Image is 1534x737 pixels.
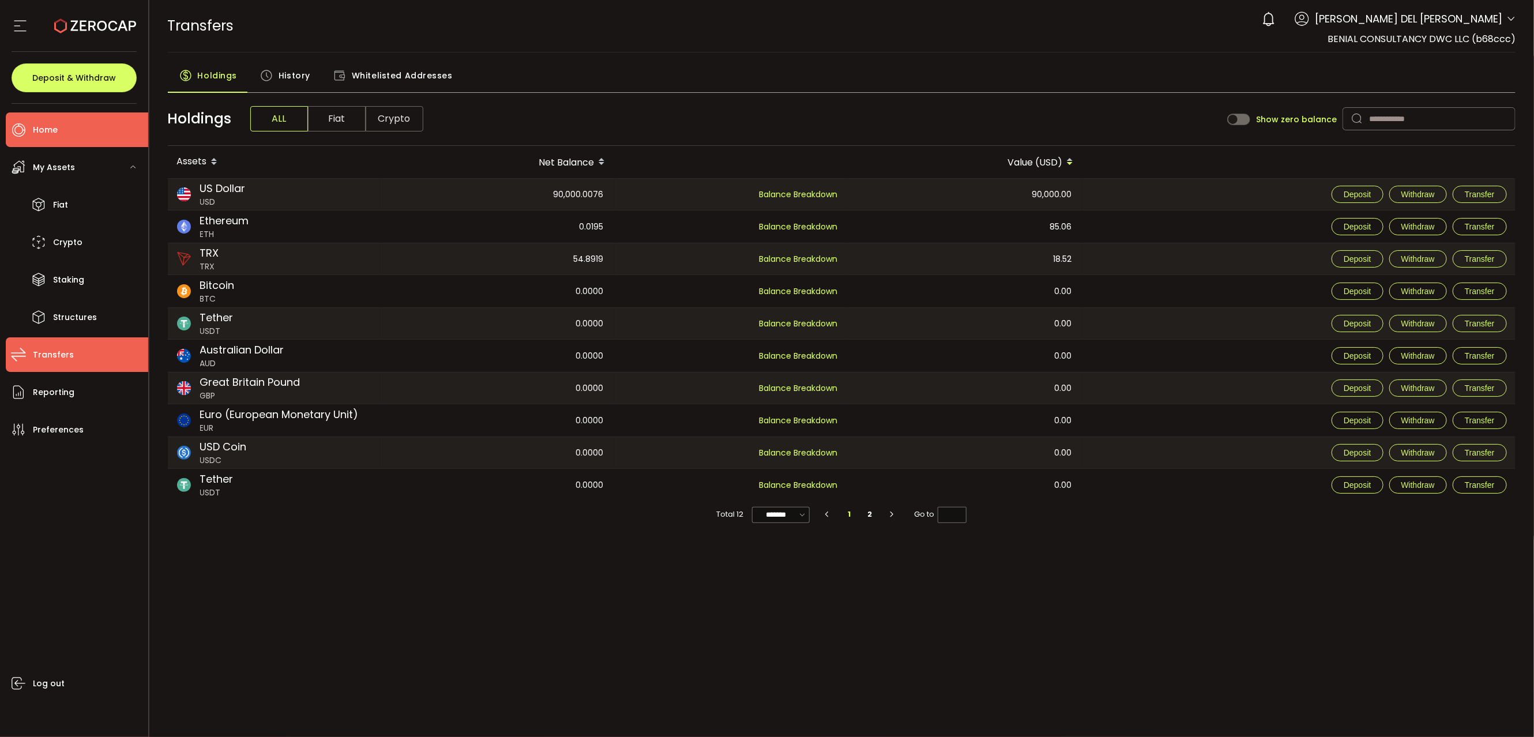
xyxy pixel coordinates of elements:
[1389,412,1447,429] button: Withdraw
[1389,218,1447,235] button: Withdraw
[32,74,116,82] span: Deposit & Withdraw
[1389,283,1447,300] button: Withdraw
[177,252,191,266] img: trx_portfolio.png
[177,284,191,298] img: btc_portfolio.svg
[1453,412,1507,429] button: Transfer
[1332,444,1383,461] button: Deposit
[200,310,234,325] span: Tether
[1332,315,1383,332] button: Deposit
[1344,190,1371,199] span: Deposit
[1400,612,1534,737] iframe: Chat Widget
[380,308,613,339] div: 0.0000
[177,349,191,363] img: aud_portfolio.svg
[1332,250,1383,268] button: Deposit
[848,152,1082,172] div: Value (USD)
[380,437,613,468] div: 0.0000
[200,407,359,422] span: Euro (European Monetary Unit)
[839,506,860,522] li: 1
[1453,283,1507,300] button: Transfer
[177,187,191,201] img: usd_portfolio.svg
[33,347,74,363] span: Transfers
[1344,222,1371,231] span: Deposit
[848,308,1081,339] div: 0.00
[760,382,838,395] span: Balance Breakdown
[1332,186,1383,203] button: Deposit
[1344,287,1371,296] span: Deposit
[1401,287,1435,296] span: Withdraw
[1465,287,1495,296] span: Transfer
[53,197,68,213] span: Fiat
[177,413,191,427] img: eur_portfolio.svg
[1465,416,1495,425] span: Transfer
[760,317,838,330] span: Balance Breakdown
[1389,250,1447,268] button: Withdraw
[200,374,300,390] span: Great Britain Pound
[308,106,366,131] span: Fiat
[168,16,234,36] span: Transfers
[380,469,613,501] div: 0.0000
[53,234,82,251] span: Crypto
[1344,351,1371,360] span: Deposit
[848,340,1081,372] div: 0.00
[200,196,246,208] span: USD
[200,228,249,240] span: ETH
[760,414,838,427] span: Balance Breakdown
[1328,32,1516,46] span: BENIAL CONSULTANCY DWC LLC (b68ccc)
[1389,379,1447,397] button: Withdraw
[1332,283,1383,300] button: Deposit
[1465,383,1495,393] span: Transfer
[1465,190,1495,199] span: Transfer
[1465,254,1495,264] span: Transfer
[914,506,967,522] span: Go to
[1344,416,1371,425] span: Deposit
[1453,315,1507,332] button: Transfer
[1453,218,1507,235] button: Transfer
[1401,351,1435,360] span: Withdraw
[366,106,423,131] span: Crypto
[1315,11,1503,27] span: [PERSON_NAME] DEL [PERSON_NAME]
[848,437,1081,468] div: 0.00
[1332,476,1383,494] button: Deposit
[177,317,191,330] img: usdt_portfolio.svg
[760,479,838,492] span: Balance Breakdown
[352,64,453,87] span: Whitelisted Addresses
[200,277,235,293] span: Bitcoin
[1389,186,1447,203] button: Withdraw
[1453,347,1507,364] button: Transfer
[1453,250,1507,268] button: Transfer
[1401,319,1435,328] span: Withdraw
[1453,379,1507,397] button: Transfer
[760,446,838,460] span: Balance Breakdown
[380,210,613,243] div: 0.0195
[200,181,246,196] span: US Dollar
[1389,315,1447,332] button: Withdraw
[1332,379,1383,397] button: Deposit
[848,404,1081,437] div: 0.00
[1256,115,1337,123] span: Show zero balance
[1453,186,1507,203] button: Transfer
[1465,222,1495,231] span: Transfer
[33,675,65,692] span: Log out
[380,152,614,172] div: Net Balance
[53,272,84,288] span: Staking
[200,487,234,499] span: USDT
[1465,319,1495,328] span: Transfer
[177,381,191,395] img: gbp_portfolio.svg
[380,275,613,307] div: 0.0000
[1465,480,1495,490] span: Transfer
[380,179,613,210] div: 90,000.0076
[1344,448,1371,457] span: Deposit
[177,478,191,492] img: usdt_portfolio.svg
[848,275,1081,307] div: 0.00
[200,245,219,261] span: TRX
[1389,476,1447,494] button: Withdraw
[1453,476,1507,494] button: Transfer
[848,179,1081,210] div: 90,000.00
[380,373,613,404] div: 0.0000
[1344,319,1371,328] span: Deposit
[760,189,838,200] span: Balance Breakdown
[1389,444,1447,461] button: Withdraw
[33,384,74,401] span: Reporting
[1401,416,1435,425] span: Withdraw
